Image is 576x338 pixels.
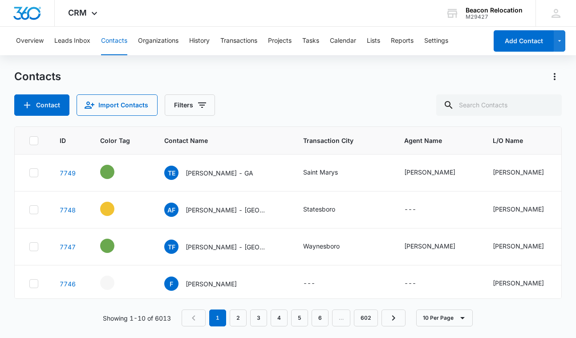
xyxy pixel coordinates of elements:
[303,241,356,252] div: Transaction City - Waynesboro - Select to Edit Field
[493,241,560,252] div: L/O Name - Alex McNamara - Select to Edit Field
[164,277,178,291] span: F
[189,27,210,55] button: History
[182,309,406,326] nav: Pagination
[404,278,416,289] div: ---
[186,205,266,215] p: [PERSON_NAME] - [GEOGRAPHIC_DATA]
[493,136,560,145] span: L/O Name
[14,70,61,83] h1: Contacts
[330,27,356,55] button: Calendar
[493,167,560,178] div: L/O Name - Matthew Janke - Select to Edit Field
[186,279,237,289] p: [PERSON_NAME]
[303,204,335,214] div: Statesboro
[60,136,66,145] span: ID
[303,278,331,289] div: Transaction City - - Select to Edit Field
[186,168,253,178] p: [PERSON_NAME] - GA
[100,276,130,290] div: - - Select to Edit Field
[404,204,416,215] div: ---
[164,166,178,180] span: TE
[164,240,282,254] div: Contact Name - Tory Ferguson - VA - Select to Edit Field
[493,241,544,251] div: [PERSON_NAME]
[164,277,253,291] div: Contact Name - Ferguson - Select to Edit Field
[100,136,130,145] span: Color Tag
[101,27,127,55] button: Contacts
[466,7,523,14] div: account name
[60,243,76,251] a: Navigate to contact details page for Tory Ferguson - VA
[404,167,471,178] div: Agent Name - Patrick Davis II - Select to Edit Field
[250,309,267,326] a: Page 3
[291,309,308,326] a: Page 5
[367,27,380,55] button: Lists
[164,166,269,180] div: Contact Name - Travis Esposito - GA - Select to Edit Field
[268,27,292,55] button: Projects
[303,136,383,145] span: Transaction City
[220,27,257,55] button: Transactions
[404,241,471,252] div: Agent Name - Angelina Santus - Select to Edit Field
[138,27,178,55] button: Organizations
[230,309,247,326] a: Page 2
[354,309,378,326] a: Page 602
[493,204,544,214] div: [PERSON_NAME]
[494,30,554,52] button: Add Contact
[548,69,562,84] button: Actions
[271,309,288,326] a: Page 4
[16,27,44,55] button: Overview
[493,204,560,215] div: L/O Name - Paul Brown - Select to Edit Field
[493,278,544,288] div: [PERSON_NAME]
[14,94,69,116] button: Add Contact
[303,241,340,251] div: Waynesboro
[303,167,354,178] div: Transaction City - Saint Marys - Select to Edit Field
[54,27,90,55] button: Leads Inbox
[186,242,266,252] p: [PERSON_NAME] - [GEOGRAPHIC_DATA]
[77,94,158,116] button: Import Contacts
[312,309,329,326] a: Page 6
[381,309,406,326] a: Next Page
[164,203,178,217] span: AF
[164,136,269,145] span: Contact Name
[303,204,351,215] div: Transaction City - Statesboro - Select to Edit Field
[404,241,455,251] div: [PERSON_NAME]
[424,27,448,55] button: Settings
[404,278,432,289] div: Agent Name - - Select to Edit Field
[164,240,178,254] span: TF
[391,27,414,55] button: Reports
[100,239,130,253] div: - - Select to Edit Field
[416,309,473,326] button: 10 Per Page
[68,8,87,17] span: CRM
[164,203,282,217] div: Contact Name - Alesia Franco - GA - Select to Edit Field
[303,167,338,177] div: Saint Marys
[302,27,319,55] button: Tasks
[303,278,315,289] div: ---
[60,169,76,177] a: Navigate to contact details page for Travis Esposito - GA
[404,136,471,145] span: Agent Name
[436,94,562,116] input: Search Contacts
[404,204,432,215] div: Agent Name - - Select to Edit Field
[103,314,171,323] p: Showing 1-10 of 6013
[165,94,215,116] button: Filters
[493,167,544,177] div: [PERSON_NAME]
[100,165,130,179] div: - - Select to Edit Field
[60,280,76,288] a: Navigate to contact details page for Ferguson
[466,14,523,20] div: account id
[493,278,560,289] div: L/O Name - Alex McNamara - Select to Edit Field
[100,202,130,216] div: - - Select to Edit Field
[60,206,76,214] a: Navigate to contact details page for Alesia Franco - GA
[209,309,226,326] em: 1
[404,167,455,177] div: [PERSON_NAME]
